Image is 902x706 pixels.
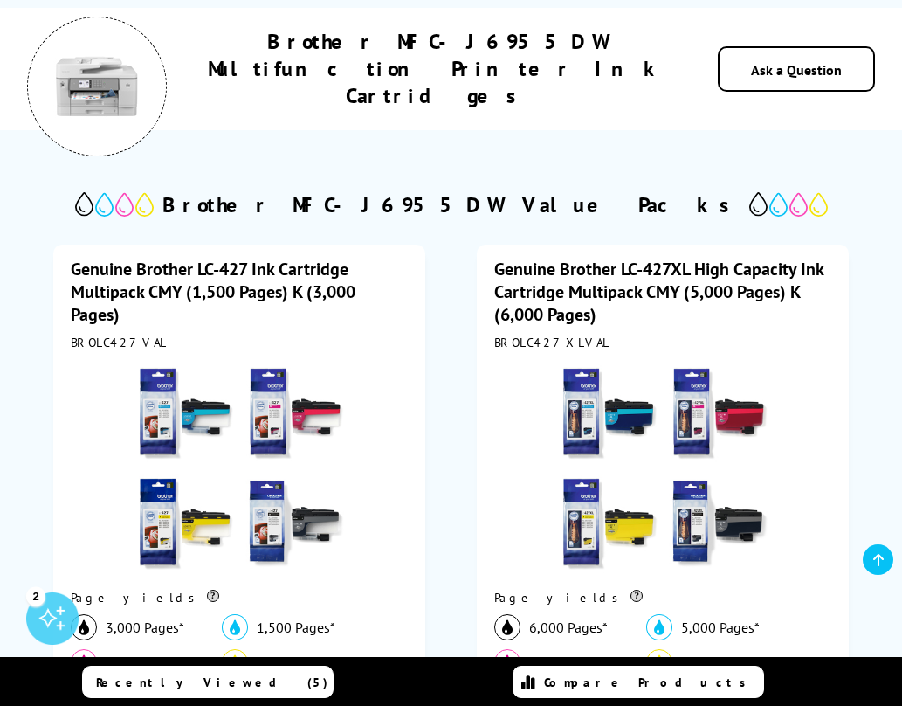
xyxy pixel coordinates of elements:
h1: Brother MFC-J6955DW Multifunction Printer Ink Cartridges [198,28,675,109]
img: yellow_icon.svg [222,649,248,675]
span: 1,500 Pages* [257,654,335,671]
span: 6,000 Pages* [529,619,608,636]
div: BROLC427XLVAL [494,335,831,350]
span: 5,000 Pages* [529,654,608,671]
span: 1,500 Pages* [257,619,335,636]
img: black_icon.svg [494,614,520,640]
div: Page yields [494,590,831,606]
span: Recently Viewed (5) [96,675,328,690]
img: cyan_icon.svg [646,614,672,640]
h2: Brother MFC-J6955DW Value Packs [162,191,740,218]
img: Brother LC-427XL High Capacity Ink Cartridge Multipack CMY (5,000 Pages) K (6,000 Pages) [554,359,772,578]
span: 1,500 Pages* [106,654,184,671]
img: Brother MFC-J6955DW Multifunction Printer Ink Cartridges [53,43,141,130]
img: cyan_icon.svg [222,614,248,640]
a: Genuine Brother LC-427 Ink Cartridge Multipack CMY (1,500 Pages) K (3,000 Pages) [71,258,355,326]
a: Ask a Question [751,61,842,79]
span: Compare Products [544,675,755,690]
img: Brother LC-427 Ink Cartridge Multipack CMY (1,500 Pages) K (3,000 Pages) [130,359,348,578]
div: 2 [26,586,45,606]
div: BROLC427VAL [71,335,408,350]
span: 3,000 Pages* [106,619,184,636]
img: magenta_icon.svg [494,649,520,675]
div: Page yields [71,590,408,606]
a: Recently Viewed (5) [82,666,334,698]
a: Genuine Brother LC-427XL High Capacity Ink Cartridge Multipack CMY (5,000 Pages) K (6,000 Pages) [494,258,823,326]
img: yellow_icon.svg [646,649,672,675]
a: Compare Products [513,666,764,698]
span: 5,000 Pages* [681,619,760,636]
img: magenta_icon.svg [71,649,97,675]
img: black_icon.svg [71,614,97,640]
span: 5,000 Pages* [681,654,760,671]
